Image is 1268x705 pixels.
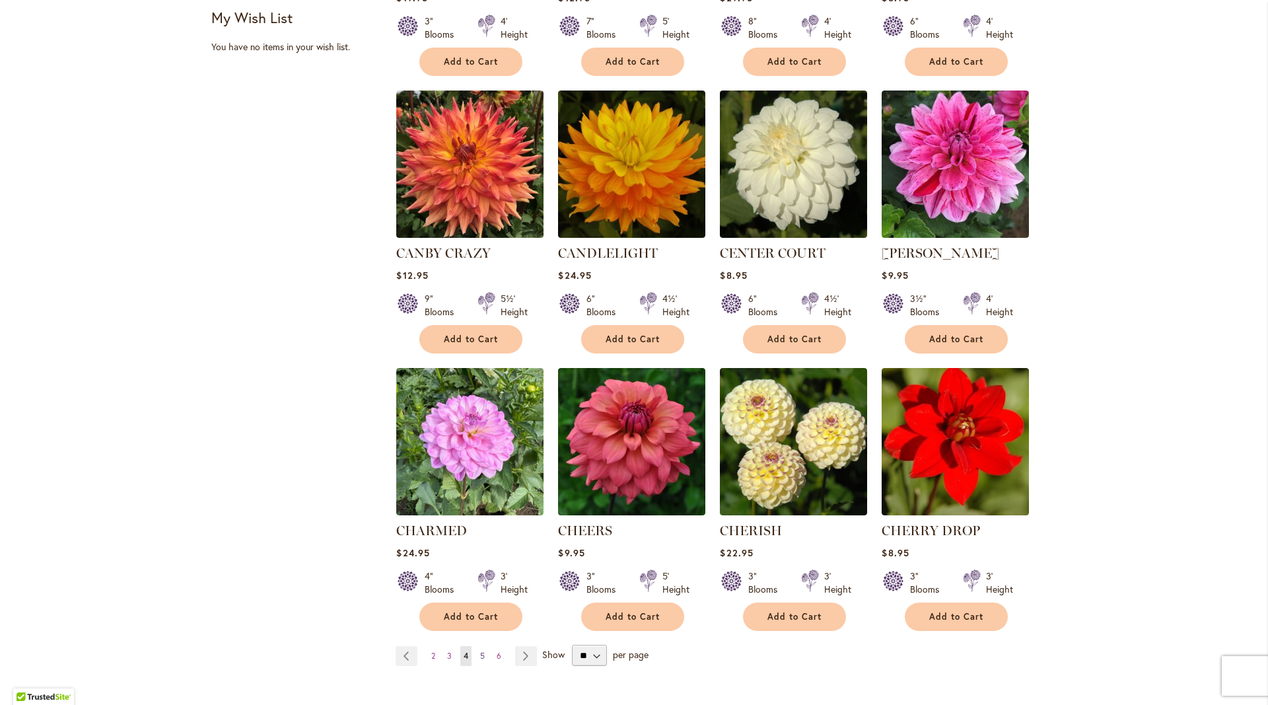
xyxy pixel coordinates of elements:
[586,570,623,596] div: 3" Blooms
[882,91,1029,238] img: CHA CHING
[425,292,462,318] div: 9" Blooms
[501,292,528,318] div: 5½' Height
[882,523,980,538] a: CHERRY DROP
[720,368,867,515] img: CHERISH
[586,15,623,41] div: 7" Blooms
[396,245,491,261] a: CANBY CRAZY
[882,505,1029,518] a: CHERRY DROP
[720,505,867,518] a: CHERISH
[396,228,544,241] a: Canby Crazy
[606,334,660,345] span: Add to Cart
[743,325,846,353] button: Add to Cart
[419,325,522,353] button: Add to Cart
[419,48,522,76] button: Add to Cart
[211,40,388,54] div: You have no items in your wish list.
[910,292,947,318] div: 3½" Blooms
[824,292,851,318] div: 4½' Height
[419,603,522,631] button: Add to Cart
[910,15,947,41] div: 6" Blooms
[586,292,623,318] div: 6" Blooms
[493,646,505,666] a: 6
[396,505,544,518] a: CHARMED
[929,56,983,67] span: Add to Cart
[10,658,47,695] iframe: Launch Accessibility Center
[558,91,705,238] img: CANDLELIGHT
[558,269,591,281] span: $24.95
[748,292,785,318] div: 6" Blooms
[882,269,908,281] span: $9.95
[882,368,1029,515] img: CHERRY DROP
[497,651,501,661] span: 6
[396,91,544,238] img: Canby Crazy
[501,570,528,596] div: 3' Height
[662,15,689,41] div: 5' Height
[558,505,705,518] a: CHEERS
[986,15,1013,41] div: 4' Height
[910,570,947,596] div: 3" Blooms
[767,611,822,622] span: Add to Cart
[882,245,999,261] a: [PERSON_NAME]
[396,523,467,538] a: CHARMED
[986,570,1013,596] div: 3' Height
[743,48,846,76] button: Add to Cart
[662,570,689,596] div: 5' Height
[720,91,867,238] img: CENTER COURT
[581,48,684,76] button: Add to Cart
[396,368,544,515] img: CHARMED
[767,56,822,67] span: Add to Cart
[477,646,488,666] a: 5
[905,48,1008,76] button: Add to Cart
[824,15,851,41] div: 4' Height
[720,269,747,281] span: $8.95
[425,15,462,41] div: 3" Blooms
[211,8,293,27] strong: My Wish List
[767,334,822,345] span: Add to Cart
[464,651,468,661] span: 4
[720,546,753,559] span: $22.95
[606,56,660,67] span: Add to Cart
[882,228,1029,241] a: CHA CHING
[431,651,435,661] span: 2
[396,269,428,281] span: $12.95
[558,523,612,538] a: CHEERS
[929,334,983,345] span: Add to Cart
[882,546,909,559] span: $8.95
[558,368,705,515] img: CHEERS
[824,570,851,596] div: 3' Height
[581,325,684,353] button: Add to Cart
[748,570,785,596] div: 3" Blooms
[542,648,565,661] span: Show
[396,546,429,559] span: $24.95
[558,228,705,241] a: CANDLELIGHT
[905,325,1008,353] button: Add to Cart
[748,15,785,41] div: 8" Blooms
[720,523,782,538] a: CHERISH
[720,228,867,241] a: CENTER COURT
[606,611,660,622] span: Add to Cart
[447,651,452,661] span: 3
[501,15,528,41] div: 4' Height
[444,334,498,345] span: Add to Cart
[613,648,649,661] span: per page
[581,603,684,631] button: Add to Cart
[428,646,439,666] a: 2
[444,611,498,622] span: Add to Cart
[905,603,1008,631] button: Add to Cart
[444,646,455,666] a: 3
[558,245,658,261] a: CANDLELIGHT
[743,603,846,631] button: Add to Cart
[425,570,462,596] div: 4" Blooms
[720,245,826,261] a: CENTER COURT
[480,651,485,661] span: 5
[558,546,584,559] span: $9.95
[986,292,1013,318] div: 4' Height
[662,292,689,318] div: 4½' Height
[444,56,498,67] span: Add to Cart
[929,611,983,622] span: Add to Cart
